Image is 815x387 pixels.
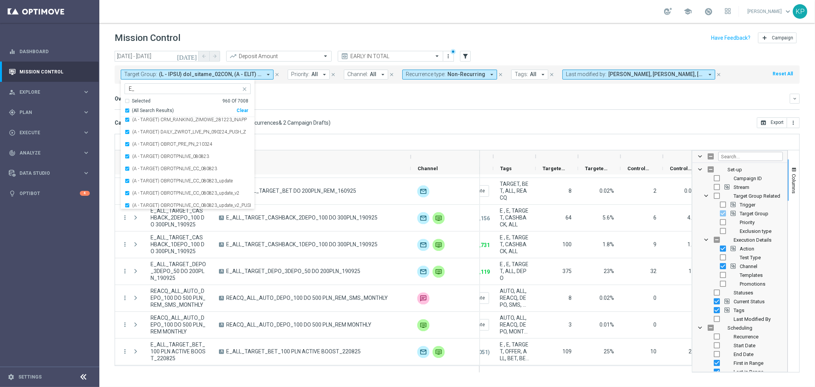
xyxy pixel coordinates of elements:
[8,150,90,156] button: track_changes Analyze keyboard_arrow_right
[757,119,800,125] multiple-options-button: Export to CSV
[600,322,614,328] span: 0.01%
[653,242,656,248] span: 9
[540,71,546,78] i: arrow_drop_down
[9,129,16,136] i: play_circle_outline
[122,215,128,221] button: more_vert
[226,51,332,62] ng-select: Deposit Amount
[728,167,742,172] span: Set-up
[331,72,336,77] i: close
[344,70,388,80] button: Channel: All arrow_drop_down
[604,268,614,275] span: 23%
[447,71,485,78] span: Non-Recurring
[692,332,787,341] div: Recurrence Column
[283,119,329,126] span: 2 Campaign Drafts
[125,114,251,126] div: (A - TARGET) CRM_RANKING_ZIMOWE_281223_INAPP
[670,166,692,171] span: Control Response Rate
[740,272,763,278] span: Templates
[83,129,90,136] i: keyboard_arrow_right
[548,70,555,79] button: close
[549,72,554,77] i: close
[19,90,83,94] span: Explore
[417,212,429,224] img: Optimail
[219,269,224,274] span: A
[370,71,376,78] span: All
[706,71,713,78] i: arrow_drop_down
[132,179,233,183] label: (A - TARGET) OBROTPNLIVE_CC_080823_update
[151,315,206,335] span: REACQ_ALL_AUTO_DEPO_100 DO 500 PLN_REM MONTHLY
[151,261,206,282] span: E_ALL_TARGET_DEPO_3DEPO_50 DO 200PLN_190925
[740,211,768,216] span: Target Group
[417,346,429,358] div: Optimail
[8,89,90,95] button: person_search Explore keyboard_arrow_right
[711,35,750,41] input: Have Feedback?
[122,348,128,355] i: more_vert
[132,142,212,146] label: (A - TARGET) OBROT_PRE_PN_210324
[226,268,360,275] span: E_ALL_TARGET_DEPO_3DEPO_50 DO 200PLN_190925
[219,323,224,327] span: A
[9,109,16,116] i: gps_fixed
[19,151,83,155] span: Analyze
[121,83,254,209] ng-select: (A - AUTO) uro_bronze_15PLN, (A - AUTO) uro_bronze_15PLN Exit Criteria, (A - AUTO) uro_bronze_15P...
[132,154,209,159] label: (A - TARGET) OBROTPNLIVE_080823
[433,212,445,224] img: Private message
[446,53,452,59] i: more_vert
[8,69,90,75] div: Mission Control
[121,98,254,209] ng-dropdown-panel: Options list
[692,227,787,236] div: Exclusion type Column
[600,295,614,301] span: 0.02%
[740,220,755,225] span: Priority
[715,70,722,79] button: close
[772,35,793,41] span: Campaign
[132,130,246,134] label: (A - TARGET) DAILY_ZWROT_LIVE_PN_090224_PUSH_Z
[498,72,503,77] i: close
[692,341,787,350] div: Start Date Column
[566,71,606,78] span: Last modified by:
[734,351,753,357] span: End Date
[716,72,721,77] i: close
[791,174,797,193] span: Columns
[8,170,90,176] button: Data Studio keyboard_arrow_right
[734,193,780,199] span: Target Group Related
[19,110,83,115] span: Plan
[758,33,797,43] button: add Campaign
[689,268,699,275] span: 18%
[201,54,207,59] i: arrow_back
[417,266,429,278] div: Optimail
[734,184,749,190] span: Stream
[83,149,90,156] i: keyboard_arrow_right
[692,297,787,306] div: Current Status Column
[274,70,280,79] button: close
[740,281,765,287] span: Promotions
[511,70,548,80] button: Tags: All arrow_drop_down
[692,183,787,192] div: Stream Column
[740,202,755,208] span: Trigger
[760,120,766,126] i: open_in_browser
[83,109,90,116] i: keyboard_arrow_right
[740,246,754,252] span: Action
[241,86,248,92] i: close
[115,51,199,62] input: Select date range
[151,288,206,309] span: REACQ_ALL_AUTO_DEPO_100 DO 500 PLN_REM_SMS_MONTHLY
[132,98,151,104] div: Selected
[125,138,251,150] div: (A - TARGET) OBROT_PRE_PN_210324
[653,188,656,194] span: 2
[125,126,251,138] div: (A - TARGET) DAILY_ZWROT_LIVE_PN_090224_PUSH_Z
[8,109,90,115] button: gps_fixed Plan keyboard_arrow_right
[389,72,394,77] i: close
[515,71,528,78] span: Tags:
[433,239,445,251] div: Private message
[8,49,90,55] button: equalizer Dashboard
[417,185,429,198] img: Optimail
[692,218,787,227] div: Priority Column
[692,280,787,288] div: Promotions Column
[132,166,217,171] label: (A - TARGET) OBROTPNLIVE_CC_080823
[687,215,699,221] span: 4.7%
[226,241,378,248] span: E_ALL_TARGET_CASHBACK_1DEPO_100 DO 300PLN_190925
[9,109,83,116] div: Plan
[734,237,771,243] span: Execution Details
[8,130,90,136] div: play_circle_outline Execute keyboard_arrow_right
